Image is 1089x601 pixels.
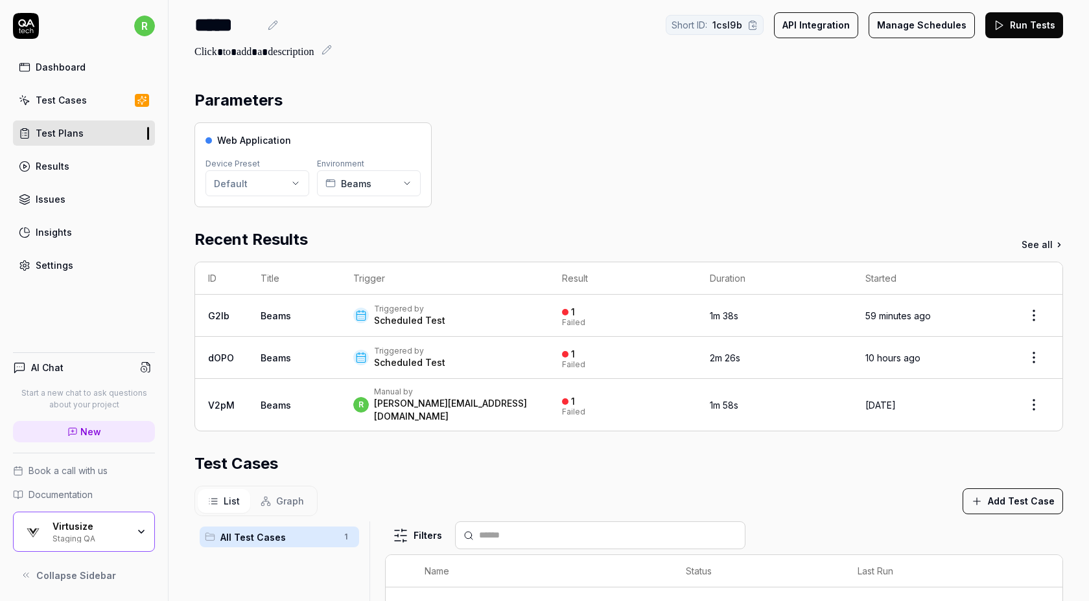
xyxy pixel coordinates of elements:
[261,400,291,411] a: Beams
[217,133,291,147] span: Web Application
[80,425,101,438] span: New
[571,348,575,360] div: 1
[36,159,69,173] div: Results
[195,262,248,295] th: ID
[710,352,740,363] time: 2m 26s
[13,54,155,80] a: Dashboard
[276,494,304,508] span: Graph
[852,262,1005,295] th: Started
[673,555,845,587] th: Status
[134,13,155,39] button: r
[13,512,155,552] button: Virtusize LogoVirtusizeStaging QA
[13,220,155,245] a: Insights
[985,12,1063,38] button: Run Tests
[353,397,369,413] span: r
[672,18,707,32] span: Short ID:
[194,228,308,251] h2: Recent Results
[317,159,364,168] label: Environment
[549,262,697,295] th: Result
[208,400,235,411] a: V2pM
[248,262,340,295] th: Title
[29,488,93,501] span: Documentation
[697,262,852,295] th: Duration
[865,400,896,411] time: [DATE]
[36,60,86,74] div: Dashboard
[412,555,673,587] th: Name
[865,352,920,363] time: 10 hours ago
[53,521,128,532] div: Virtusize
[374,304,445,314] div: Triggered by
[13,87,155,113] a: Test Cases
[774,12,858,38] button: API Integration
[13,464,155,477] a: Book a call with us
[374,356,445,369] div: Scheduled Test
[208,310,229,321] a: G2Ib
[134,16,155,36] span: r
[36,225,72,239] div: Insights
[194,452,278,475] h2: Test Cases
[36,126,84,140] div: Test Plans
[374,397,535,423] div: [PERSON_NAME][EMAIL_ADDRESS][DOMAIN_NAME]
[710,400,738,411] time: 1m 58s
[36,569,116,582] span: Collapse Sidebar
[13,562,155,588] button: Collapse Sidebar
[1022,238,1063,251] a: See all
[374,346,445,356] div: Triggered by
[220,530,336,544] span: All Test Cases
[31,361,64,374] h4: AI Chat
[13,153,155,179] a: Results
[317,170,421,196] button: Beams
[571,396,575,407] div: 1
[562,408,585,416] div: Failed
[205,159,260,168] label: Device Preset
[562,319,585,326] div: Failed
[250,489,314,513] button: Graph
[224,494,240,508] span: List
[374,387,535,397] div: Manual by
[194,89,283,112] h2: Parameters
[338,529,354,545] span: 1
[13,488,155,501] a: Documentation
[29,464,108,477] span: Book a call with us
[712,18,742,32] span: 1csl9b
[340,262,548,295] th: Trigger
[341,177,371,190] span: Beams
[261,310,291,321] a: Beams
[13,387,155,411] p: Start a new chat to ask questions about your project
[208,352,234,363] a: dOPO
[13,120,155,146] a: Test Plans
[36,93,87,107] div: Test Cases
[53,532,128,543] div: Staging QA
[261,352,291,363] a: Beams
[198,489,250,513] button: List
[21,520,45,543] img: Virtusize Logo
[571,306,575,318] div: 1
[865,310,931,321] time: 59 minutes ago
[13,187,155,212] a: Issues
[374,314,445,327] div: Scheduled Test
[36,192,65,206] div: Issues
[710,310,738,321] time: 1m 38s
[214,177,248,190] div: Default
[385,523,450,549] button: Filters
[13,253,155,278] a: Settings
[869,12,975,38] button: Manage Schedules
[205,170,309,196] button: Default
[845,555,979,587] th: Last Run
[562,361,585,369] div: Failed
[36,258,73,272] div: Settings
[13,421,155,442] a: New
[963,488,1063,514] button: Add Test Case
